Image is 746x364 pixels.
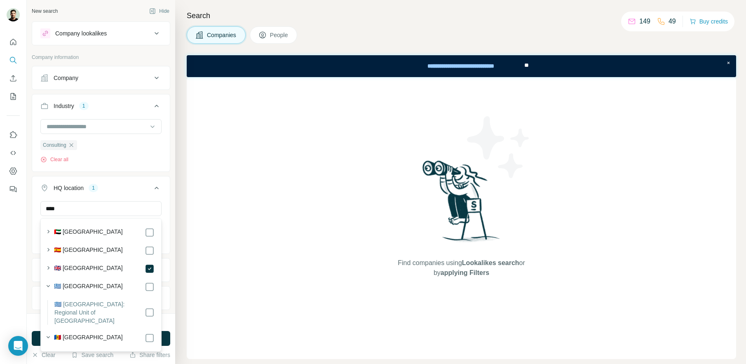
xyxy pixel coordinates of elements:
[8,336,28,356] div: Open Intercom Messenger
[462,259,519,266] span: Lookalikes search
[79,102,89,110] div: 1
[32,351,55,359] button: Clear
[207,31,237,39] span: Companies
[40,156,68,163] button: Clear all
[143,5,175,17] button: Hide
[441,269,489,276] span: applying Filters
[32,260,170,280] button: Annual revenue ($)
[89,184,98,192] div: 1
[54,282,123,292] label: 🇬🇷 [GEOGRAPHIC_DATA]
[187,10,736,21] h4: Search
[462,110,536,184] img: Surfe Illustration - Stars
[54,246,123,256] label: 🇪🇸 [GEOGRAPHIC_DATA]
[71,351,113,359] button: Save search
[54,74,78,82] div: Company
[7,89,20,104] button: My lists
[7,127,20,142] button: Use Surfe on LinkedIn
[32,96,170,119] button: Industry1
[187,55,736,77] iframe: Banner
[32,68,170,88] button: Company
[129,351,170,359] button: Share filters
[32,23,170,43] button: Company lookalikes
[55,29,107,38] div: Company lookalikes
[7,71,20,86] button: Enrich CSV
[54,300,145,325] label: 🇬🇷 [GEOGRAPHIC_DATA]: Regional Unit of [GEOGRAPHIC_DATA]
[54,102,74,110] div: Industry
[7,164,20,178] button: Dashboard
[32,54,170,61] p: Company information
[639,16,650,26] p: 149
[54,184,84,192] div: HQ location
[690,16,728,27] button: Buy credits
[7,146,20,160] button: Use Surfe API
[419,158,504,250] img: Surfe Illustration - Woman searching with binoculars
[43,141,66,149] span: Consulting
[32,178,170,201] button: HQ location1
[32,7,58,15] div: New search
[669,16,676,26] p: 49
[54,264,123,274] label: 🇬🇧 [GEOGRAPHIC_DATA]
[7,53,20,68] button: Search
[54,333,123,343] label: 🇲🇩 [GEOGRAPHIC_DATA]
[395,258,527,278] span: Find companies using or by
[7,182,20,197] button: Feedback
[7,35,20,49] button: Quick start
[54,228,123,237] label: 🇦🇪 [GEOGRAPHIC_DATA]
[32,288,170,308] button: Employees (size)
[32,331,170,346] button: Run search
[270,31,289,39] span: People
[7,8,20,21] img: Avatar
